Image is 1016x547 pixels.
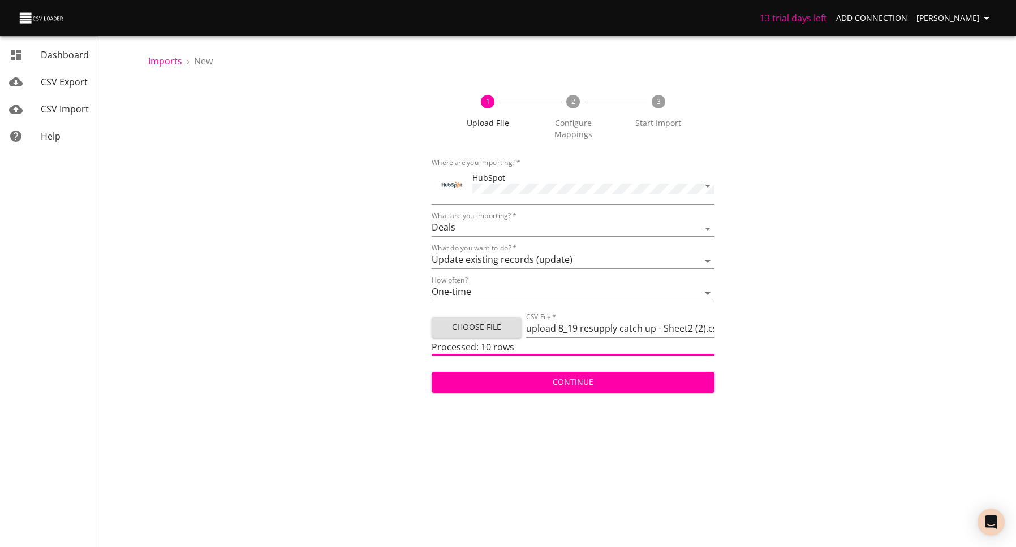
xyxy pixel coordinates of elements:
[432,277,468,284] label: How often?
[656,97,660,106] text: 3
[432,341,514,353] span: Processed: 10 rows
[441,320,513,335] span: Choose File
[148,55,182,67] a: Imports
[441,375,706,389] span: Continue
[535,118,612,140] span: Configure Mappings
[472,172,505,183] span: HubSpot
[187,54,190,68] li: ›
[432,317,522,338] button: Choose File
[432,212,516,219] label: What are you importing?
[912,8,998,29] button: [PERSON_NAME]
[832,8,912,29] a: Add Connection
[18,10,66,26] img: CSV Loader
[486,97,490,106] text: 1
[41,130,61,142] span: Help
[450,118,526,129] span: Upload File
[432,372,715,393] button: Continue
[41,103,89,115] span: CSV Import
[836,11,907,25] span: Add Connection
[432,167,715,205] div: ToolHubSpot
[432,159,520,166] label: Where are you importing?
[441,173,463,196] div: Tool
[432,245,516,251] label: What do you want to do?
[916,11,993,25] span: [PERSON_NAME]
[571,97,575,106] text: 2
[760,10,827,26] h6: 13 trial days left
[978,509,1005,536] div: Open Intercom Messenger
[41,49,89,61] span: Dashboard
[526,314,556,320] label: CSV File
[194,55,213,67] span: New
[620,118,696,129] span: Start Import
[41,76,88,88] span: CSV Export
[441,173,463,196] img: HubSpot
